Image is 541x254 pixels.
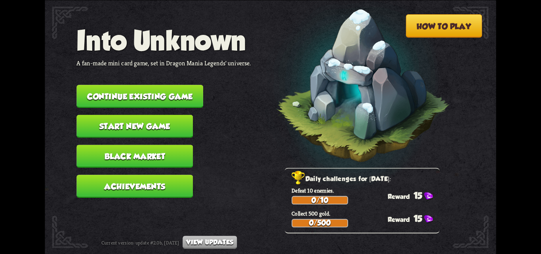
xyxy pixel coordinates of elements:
[291,187,440,194] p: Defeat 10 enemies.
[76,85,203,108] button: Continue existing game
[76,25,251,55] h1: Into Unknown
[388,213,440,223] div: 15
[291,210,440,217] p: Collect 500 gold.
[292,220,347,227] div: 0/500
[292,197,347,204] div: 0/10
[76,175,193,198] button: Achievements
[406,14,482,38] button: How to play
[388,190,440,201] div: 15
[101,236,237,249] div: Current version: update #2.0b, [DATE]
[76,59,251,67] p: A fan-made mini card game, set in Dragon Mania Legends' universe.
[76,145,193,168] button: Black Market
[291,171,305,185] img: Golden_Trophy_Icon.png
[183,236,237,249] button: View updates
[291,174,440,185] h2: Daily challenges for [DATE]:
[76,115,193,138] button: Start new game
